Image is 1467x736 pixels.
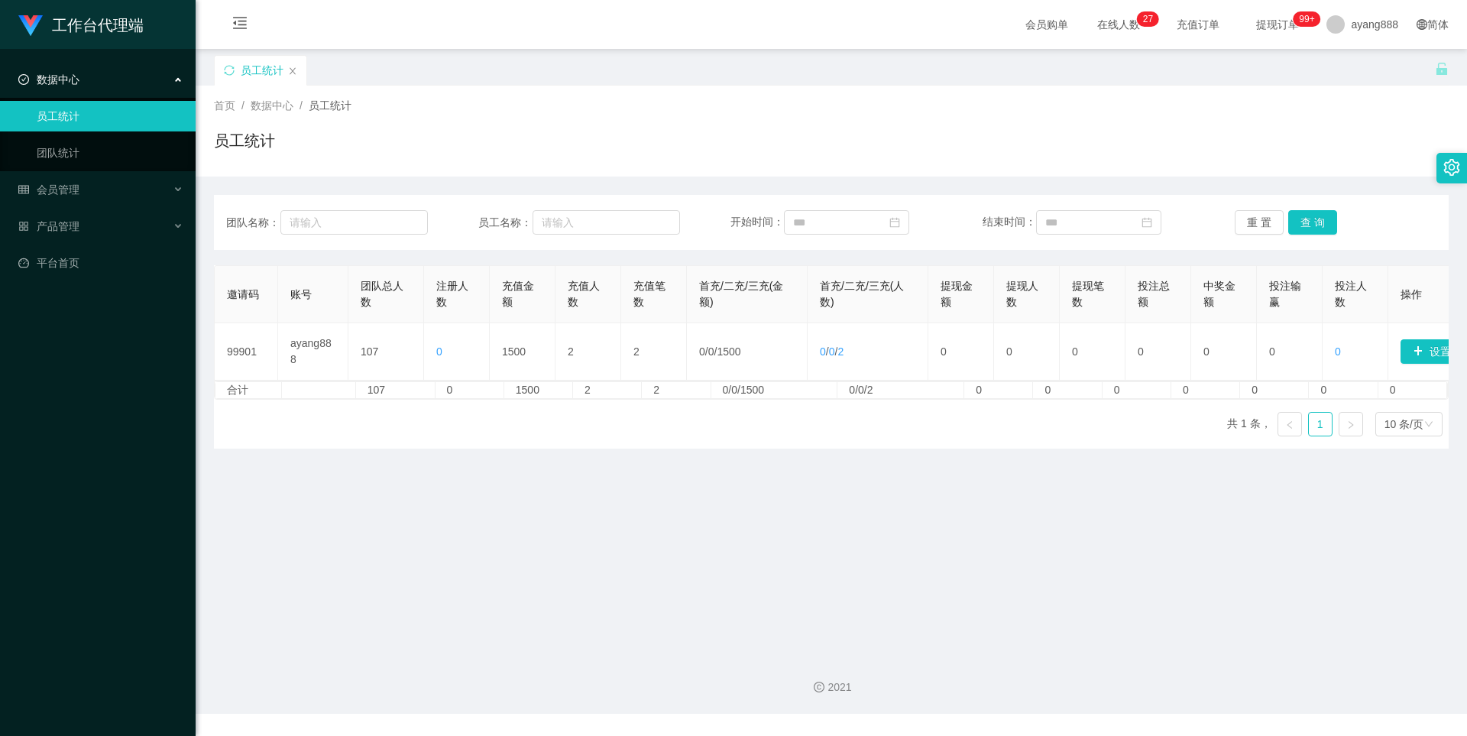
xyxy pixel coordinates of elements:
a: 1 [1309,413,1332,436]
td: 0 [1060,323,1125,381]
div: 10 条/页 [1384,413,1423,436]
input: 请输入 [280,210,428,235]
span: 0 [820,345,826,358]
i: 图标: global [1417,19,1427,30]
i: 图标: calendar [889,217,900,228]
span: / [300,99,303,112]
sup: 27 [1137,11,1159,27]
td: 107 [356,382,436,398]
span: 投注总额 [1138,280,1170,308]
td: 0/0/2 [837,382,964,398]
span: 1500 [717,345,740,358]
td: 0 [1171,382,1240,398]
span: 会员管理 [18,183,79,196]
span: 首充/二充/三充(金额) [699,280,783,308]
span: 开始时间： [730,216,784,228]
td: ayang888 [278,323,348,381]
span: 充值人数 [568,280,600,308]
span: 充值订单 [1169,19,1227,30]
li: 1 [1308,412,1333,436]
h1: 工作台代理端 [52,1,144,50]
a: 工作台代理端 [18,18,144,31]
button: 查 询 [1288,210,1337,235]
td: 0 [1125,323,1191,381]
i: 图标: copyright [814,682,824,692]
td: 0 [1378,382,1447,398]
td: 0 [994,323,1060,381]
span: 投注输赢 [1269,280,1301,308]
i: 图标: check-circle-o [18,74,29,85]
span: 0 [436,345,442,358]
i: 图标: setting [1443,159,1460,176]
li: 上一页 [1278,412,1302,436]
span: 产品管理 [18,220,79,232]
i: 图标: right [1346,420,1355,430]
i: 图标: menu-fold [214,1,266,50]
span: 充值笔数 [633,280,665,308]
a: 图标: dashboard平台首页 [18,248,183,278]
span: 邀请码 [227,288,259,300]
span: 提现订单 [1248,19,1307,30]
span: 操作 [1401,288,1422,300]
span: 数据中心 [18,73,79,86]
span: 2 [837,345,844,358]
li: 共 1 条， [1227,412,1271,436]
i: 图标: close [288,66,297,76]
sup: 999 [1293,11,1320,27]
button: 重 置 [1235,210,1284,235]
td: 合计 [215,382,282,398]
td: / / [687,323,808,381]
td: 0 [1033,382,1102,398]
span: 0 [699,345,705,358]
td: 2 [573,382,642,398]
td: 0 [1191,323,1257,381]
p: 7 [1148,11,1153,27]
a: 团队统计 [37,138,183,168]
span: 0 [829,345,835,358]
td: 2 [555,323,621,381]
i: 图标: left [1285,420,1294,430]
td: 99901 [215,323,278,381]
td: 0 [1103,382,1171,398]
span: 团队总人数 [361,280,403,308]
span: 投注人数 [1335,280,1367,308]
td: 1500 [490,323,555,381]
span: 首页 [214,99,235,112]
span: 提现人数 [1006,280,1038,308]
span: 账号 [290,288,312,300]
span: / [241,99,244,112]
p: 2 [1143,11,1148,27]
td: 0 [1240,382,1309,398]
td: 0 [1257,323,1323,381]
td: 2 [621,323,687,381]
td: 0 [928,323,994,381]
div: 员工统计 [241,56,283,85]
span: 0 [1335,345,1341,358]
td: 107 [348,323,424,381]
span: 充值金额 [502,280,534,308]
td: 2 [642,382,711,398]
span: 员工名称： [478,215,533,231]
span: 首充/二充/三充(人数) [820,280,904,308]
td: 0/0/1500 [711,382,838,398]
li: 下一页 [1339,412,1363,436]
td: / / [808,323,928,381]
input: 请输入 [533,210,680,235]
a: 员工统计 [37,101,183,131]
td: 0 [1309,382,1378,398]
img: logo.9652507e.png [18,15,43,37]
span: 员工统计 [309,99,351,112]
span: 数据中心 [251,99,293,112]
h1: 员工统计 [214,129,275,152]
td: 0 [964,382,1033,398]
i: 图标: sync [224,65,235,76]
span: 团队名称： [226,215,280,231]
i: 图标: appstore-o [18,221,29,232]
i: 图标: calendar [1142,217,1152,228]
i: 图标: down [1424,420,1433,430]
i: 图标: table [18,184,29,195]
span: 提现金额 [941,280,973,308]
span: 在线人数 [1090,19,1148,30]
span: 注册人数 [436,280,468,308]
span: 中奖金额 [1203,280,1235,308]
